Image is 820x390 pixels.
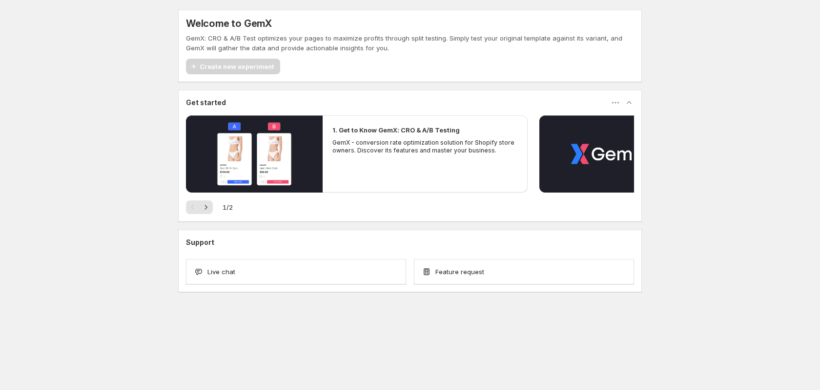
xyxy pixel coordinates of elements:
h3: Support [186,238,214,247]
h2: 1. Get to Know GemX: CRO & A/B Testing [332,125,460,135]
span: 1 / 2 [223,202,233,212]
span: Feature request [435,267,484,277]
p: GemX - conversion rate optimization solution for Shopify store owners. Discover its features and ... [332,139,518,154]
p: GemX: CRO & A/B Test optimizes your pages to maximize profits through split testing. Simply test ... [186,33,634,53]
h3: Get started [186,98,226,108]
span: Live chat [207,267,235,277]
h5: Welcome to GemX [186,18,272,29]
